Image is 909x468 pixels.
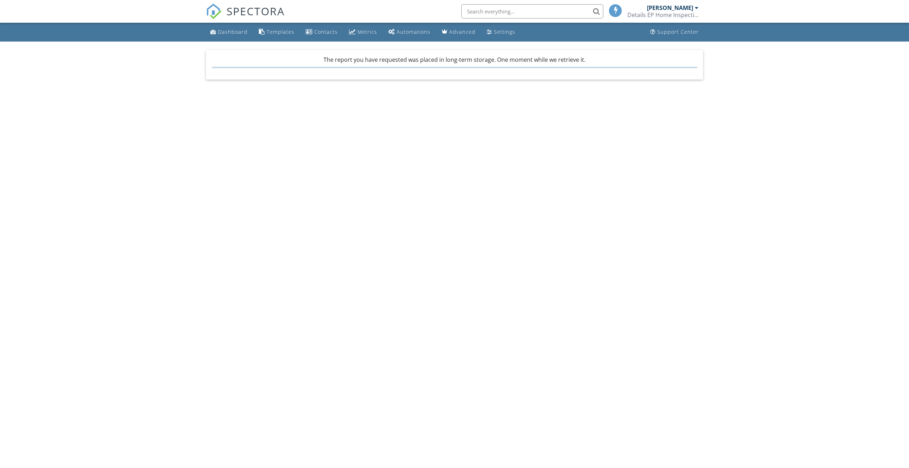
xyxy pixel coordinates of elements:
a: Contacts [303,26,341,39]
div: Support Center [657,28,699,35]
input: Search everything... [461,4,603,18]
div: Details EP Home Inspections [627,11,698,18]
div: Contacts [314,28,338,35]
div: Templates [267,28,294,35]
a: Metrics [346,26,380,39]
a: SPECTORA [206,10,285,25]
div: Settings [494,28,515,35]
a: Settings [484,26,518,39]
img: The Best Home Inspection Software - Spectora [206,4,222,19]
a: Templates [256,26,297,39]
div: Metrics [358,28,377,35]
div: Dashboard [218,28,247,35]
a: Advanced [439,26,478,39]
span: SPECTORA [227,4,285,18]
div: [PERSON_NAME] [647,4,693,11]
a: Support Center [647,26,702,39]
div: Automations [397,28,430,35]
div: The report you have requested was placed in long-term storage. One moment while we retrieve it. [212,56,697,68]
a: Dashboard [207,26,250,39]
div: Advanced [449,28,475,35]
a: Automations (Basic) [386,26,433,39]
